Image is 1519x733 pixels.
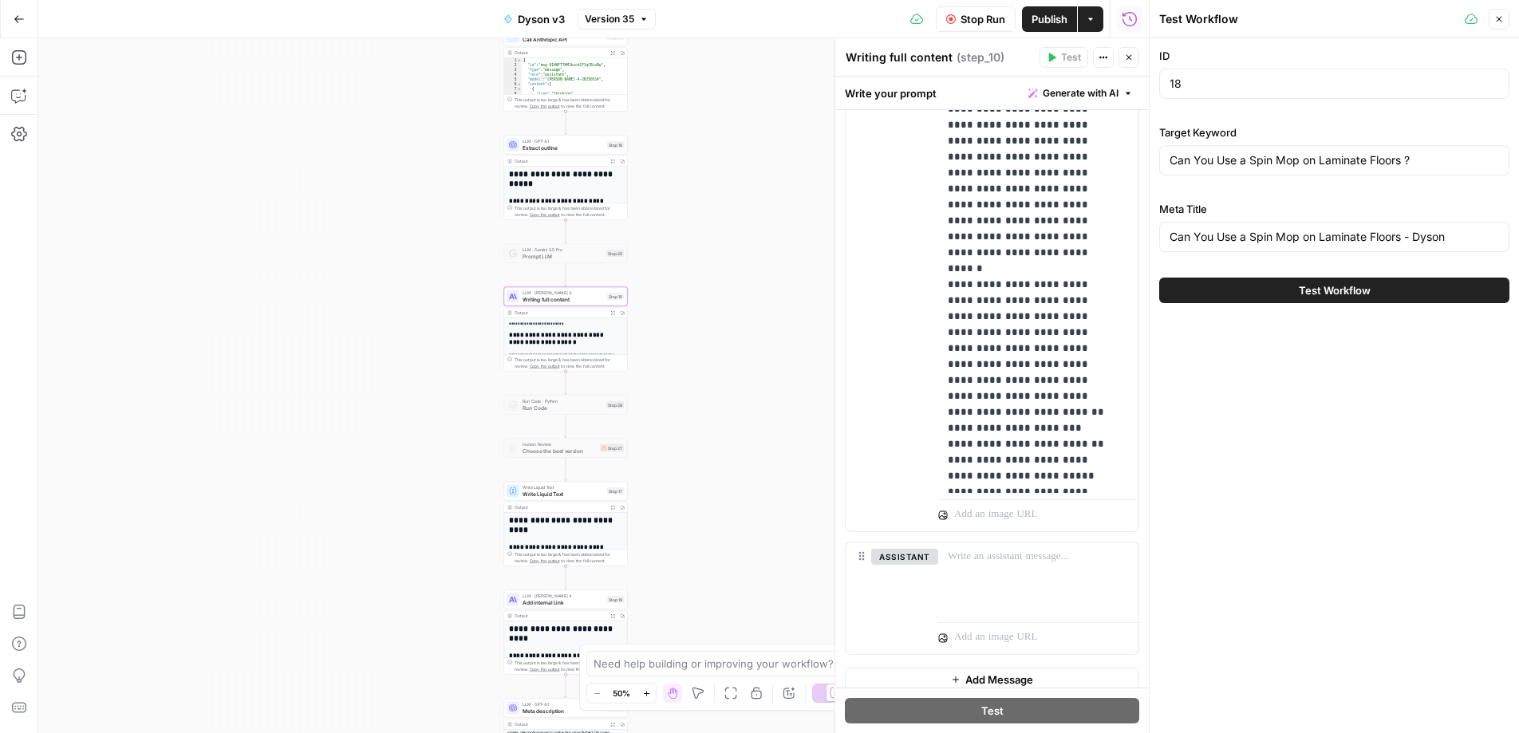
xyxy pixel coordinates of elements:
[565,112,567,135] g: Edge from step_14 to step_16
[504,58,522,63] div: 1
[1022,83,1139,104] button: Generate with AI
[523,593,604,599] span: LLM · [PERSON_NAME] 4
[1299,282,1371,298] span: Test Workflow
[515,504,606,510] div: Output
[523,398,603,404] span: Run Code · Python
[1043,86,1119,100] span: Generate with AI
[504,73,522,77] div: 4
[504,87,522,92] div: 7
[606,704,625,711] div: Step 24
[578,9,656,30] button: Version 35
[1061,50,1081,65] span: Test
[523,295,604,303] span: Writing full content
[504,27,628,112] div: Call Anthropic APIStep 14Output{ "id":"msg_01H6FT7HM1ksckCFJqCBivBw", "type":"message", "role":"a...
[1159,278,1509,303] button: Test Workflow
[523,290,604,296] span: LLM · [PERSON_NAME] 4
[965,672,1033,688] span: Add Message
[504,82,522,87] div: 6
[1159,124,1509,140] label: Target Keyword
[565,372,567,395] g: Edge from step_10 to step_28
[504,396,628,415] div: Run Code · PythonRun CodeStep 28
[523,707,603,715] span: Meta description
[530,104,560,108] span: Copy the output
[504,77,522,82] div: 5
[515,721,606,727] div: Output
[565,458,567,481] g: Edge from step_27 to step_17
[523,484,604,491] span: Write Liquid Text
[957,49,1004,65] span: ( step_10 )
[613,687,630,700] span: 50%
[504,63,522,68] div: 2
[530,212,560,217] span: Copy the output
[961,11,1005,27] span: Stop Run
[523,598,604,606] span: Add internal Link
[515,97,624,109] div: This output is too large & has been abbreviated for review. to view the full content.
[565,675,567,698] g: Edge from step_19 to step_24
[515,660,624,672] div: This output is too large & has been abbreviated for review. to view the full content.
[530,364,560,368] span: Copy the output
[515,309,606,316] div: Output
[523,404,603,412] span: Run Code
[607,487,624,495] div: Step 17
[565,263,567,286] g: Edge from step_25 to step_10
[515,49,606,56] div: Output
[517,82,522,87] span: Toggle code folding, rows 6 through 11
[835,77,1149,109] div: Write your prompt
[600,444,624,452] div: Step 27
[523,447,597,455] span: Choose the best version
[607,293,624,300] div: Step 10
[1040,47,1088,68] button: Test
[846,542,925,654] div: assistant
[585,12,634,26] span: Version 35
[523,144,604,152] span: Extract outline
[1032,11,1067,27] span: Publish
[523,441,597,447] span: Human Review
[565,415,567,438] g: Edge from step_28 to step_27
[565,566,567,589] g: Edge from step_17 to step_19
[523,246,603,253] span: LLM · Gemini 2.5 Pro
[517,58,522,63] span: Toggle code folding, rows 1 through 12
[1159,48,1509,64] label: ID
[936,6,1016,32] button: Stop Run
[530,667,560,672] span: Copy the output
[518,11,565,27] span: Dyson v3
[504,68,522,73] div: 3
[515,205,624,218] div: This output is too large & has been abbreviated for review. to view the full content.
[515,551,624,564] div: This output is too large & has been abbreviated for review. to view the full content.
[606,401,624,408] div: Step 28
[523,252,603,260] span: Prompt LLM
[515,158,606,164] div: Output
[523,35,604,43] span: Call Anthropic API
[846,49,953,65] textarea: Writing full content
[530,558,560,563] span: Copy the output
[606,250,624,257] div: Step 25
[515,613,606,619] div: Output
[515,357,624,369] div: This output is too large & has been abbreviated for review. to view the full content.
[504,244,628,263] div: LLM · Gemini 2.5 ProPrompt LLMStep 25
[517,87,522,92] span: Toggle code folding, rows 7 through 10
[607,596,624,603] div: Step 19
[504,92,522,97] div: 8
[523,138,604,144] span: LLM · GPT-4.1
[494,6,574,32] button: Dyson v3
[504,439,628,458] div: Human ReviewChoose the best versionStep 27
[607,33,625,40] div: Step 14
[523,701,603,707] span: LLM · GPT-4.1
[1159,201,1509,217] label: Meta Title
[607,141,624,148] div: Step 16
[1022,6,1077,32] button: Publish
[845,698,1139,723] button: Test
[871,549,938,565] button: assistant
[565,220,567,243] g: Edge from step_16 to step_25
[981,703,1004,719] span: Test
[845,668,1139,692] button: Add Message
[523,490,604,498] span: Write Liquid Text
